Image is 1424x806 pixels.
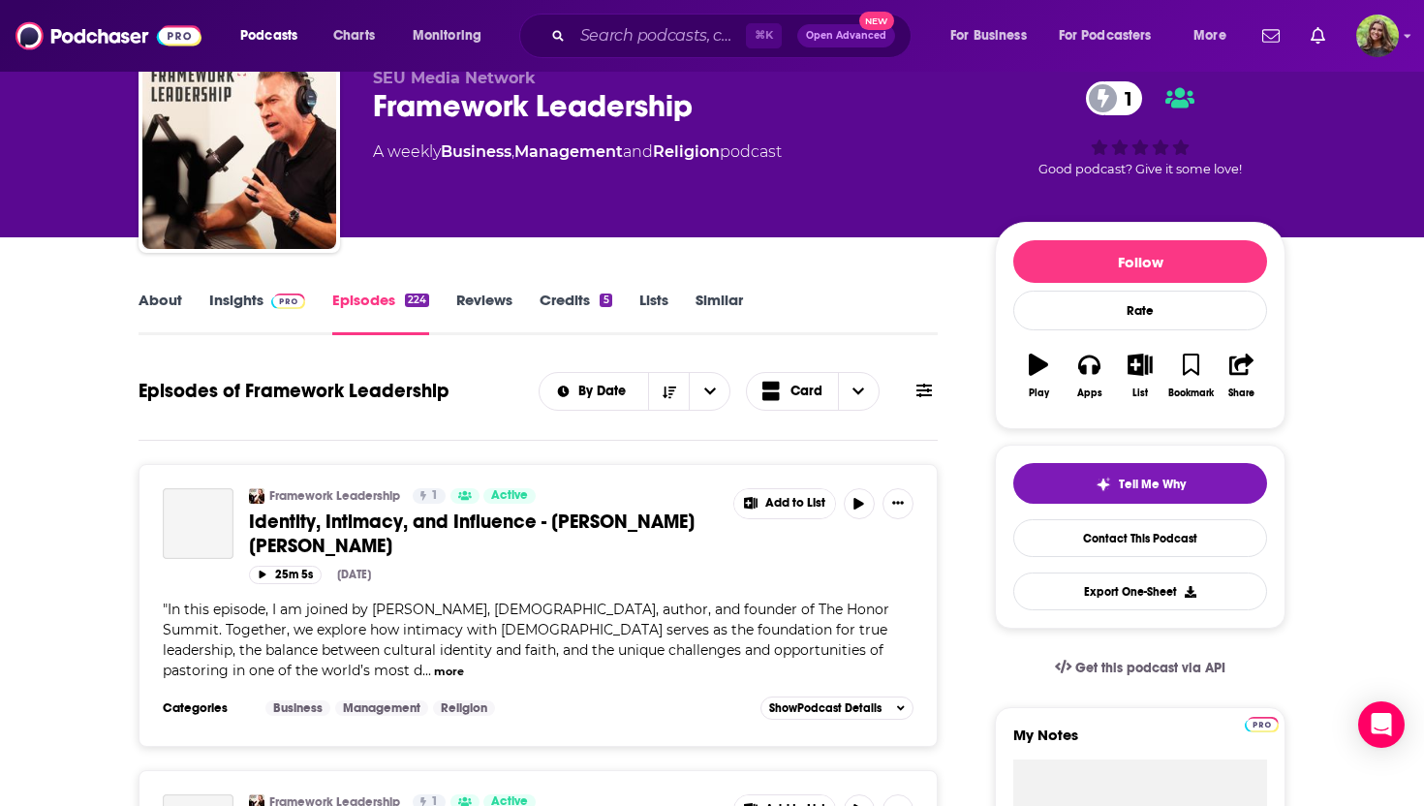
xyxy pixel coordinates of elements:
[653,142,720,161] a: Religion
[431,486,438,506] span: 1
[1245,714,1279,732] a: Pro website
[1168,387,1214,399] div: Bookmark
[578,385,633,398] span: By Date
[249,488,264,504] img: Framework Leadership
[240,22,297,49] span: Podcasts
[995,69,1285,189] div: 1Good podcast? Give it some love!
[1013,726,1267,759] label: My Notes
[337,568,371,581] div: [DATE]
[769,701,882,715] span: Show Podcast Details
[1046,20,1180,51] button: open menu
[15,17,201,54] img: Podchaser - Follow, Share and Rate Podcasts
[373,69,536,87] span: SEU Media Network
[332,291,429,335] a: Episodes224
[163,700,250,716] h3: Categories
[511,142,514,161] span: ,
[139,291,182,335] a: About
[1013,519,1267,557] a: Contact This Podcast
[1096,477,1111,492] img: tell me why sparkle
[269,488,400,504] a: Framework Leadership
[1039,644,1241,692] a: Get this podcast via API
[1105,81,1142,115] span: 1
[1038,162,1242,176] span: Good podcast? Give it some love!
[1165,341,1216,411] button: Bookmark
[696,291,743,335] a: Similar
[1217,341,1267,411] button: Share
[265,700,330,716] a: Business
[882,488,913,519] button: Show More Button
[271,294,305,309] img: Podchaser Pro
[441,142,511,161] a: Business
[937,20,1051,51] button: open menu
[1013,341,1064,411] button: Play
[1119,477,1186,492] span: Tell Me Why
[623,142,653,161] span: and
[1013,291,1267,330] div: Rate
[142,55,336,249] img: Framework Leadership
[806,31,886,41] span: Open Advanced
[333,22,375,49] span: Charts
[1356,15,1399,57] button: Show profile menu
[765,496,825,511] span: Add to List
[760,697,913,720] button: ShowPodcast Details
[648,373,689,410] button: Sort Direction
[1303,19,1333,52] a: Show notifications dropdown
[321,20,387,51] a: Charts
[422,662,431,679] span: ...
[1029,387,1049,399] div: Play
[163,601,889,679] span: In this episode, I am joined by [PERSON_NAME], [DEMOGRAPHIC_DATA], author, and founder of The Hon...
[249,510,695,558] span: Identity, Intimacy, and Influence - [PERSON_NAME] [PERSON_NAME]
[1245,717,1279,732] img: Podchaser Pro
[1132,387,1148,399] div: List
[1075,660,1225,676] span: Get this podcast via API
[859,12,894,30] span: New
[1228,387,1254,399] div: Share
[540,291,611,335] a: Credits5
[491,486,528,506] span: Active
[734,489,835,518] button: Show More Button
[1013,463,1267,504] button: tell me why sparkleTell Me Why
[209,291,305,335] a: InsightsPodchaser Pro
[639,291,668,335] a: Lists
[433,700,495,716] a: Religion
[1180,20,1251,51] button: open menu
[163,601,889,679] span: "
[746,372,880,411] button: Choose View
[1115,341,1165,411] button: List
[227,20,323,51] button: open menu
[540,385,649,398] button: open menu
[373,140,782,164] div: A weekly podcast
[1193,22,1226,49] span: More
[746,23,782,48] span: ⌘ K
[1086,81,1142,115] a: 1
[1064,341,1114,411] button: Apps
[1356,15,1399,57] img: User Profile
[413,22,481,49] span: Monitoring
[434,664,464,680] button: more
[538,14,930,58] div: Search podcasts, credits, & more...
[413,488,446,504] a: 1
[249,510,720,558] a: Identity, Intimacy, and Influence - [PERSON_NAME] [PERSON_NAME]
[1356,15,1399,57] span: Logged in as reagan34226
[539,372,731,411] h2: Choose List sort
[1358,701,1405,748] div: Open Intercom Messenger
[483,488,536,504] a: Active
[950,22,1027,49] span: For Business
[514,142,623,161] a: Management
[1254,19,1287,52] a: Show notifications dropdown
[399,20,507,51] button: open menu
[797,24,895,47] button: Open AdvancedNew
[405,294,429,307] div: 224
[1013,240,1267,283] button: Follow
[1077,387,1102,399] div: Apps
[163,488,233,559] a: Identity, Intimacy, and Influence - Faith Eury Cho
[600,294,611,307] div: 5
[456,291,512,335] a: Reviews
[249,566,322,584] button: 25m 5s
[790,385,822,398] span: Card
[573,20,746,51] input: Search podcasts, credits, & more...
[139,379,449,403] h1: Episodes of Framework Leadership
